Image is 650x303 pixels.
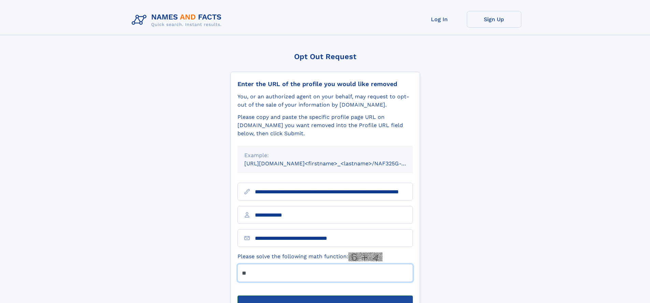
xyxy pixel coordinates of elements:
[244,160,426,167] small: [URL][DOMAIN_NAME]<firstname>_<lastname>/NAF325G-xxxxxxxx
[237,252,382,261] label: Please solve the following math function:
[129,11,227,29] img: Logo Names and Facts
[237,80,413,88] div: Enter the URL of the profile you would like removed
[467,11,521,28] a: Sign Up
[237,113,413,138] div: Please copy and paste the specific profile page URL on [DOMAIN_NAME] you want removed into the Pr...
[412,11,467,28] a: Log In
[244,151,406,160] div: Example:
[237,93,413,109] div: You, or an authorized agent on your behalf, may request to opt-out of the sale of your informatio...
[230,52,420,61] div: Opt Out Request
